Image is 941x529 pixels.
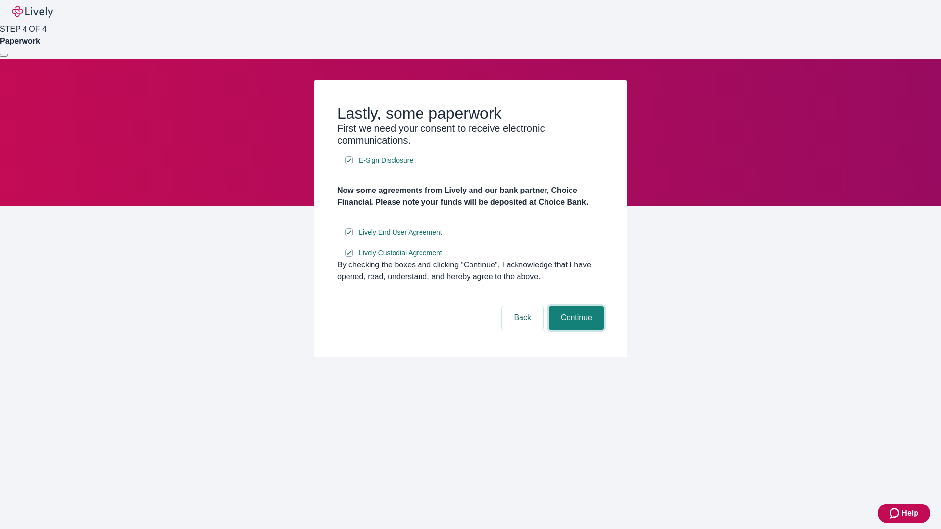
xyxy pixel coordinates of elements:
span: Help [901,507,918,519]
span: Lively End User Agreement [359,227,442,238]
h2: Lastly, some paperwork [337,104,604,122]
span: E-Sign Disclosure [359,155,413,166]
button: Continue [549,306,604,330]
img: Lively [12,6,53,18]
a: e-sign disclosure document [357,154,415,167]
div: By checking the boxes and clicking “Continue", I acknowledge that I have opened, read, understand... [337,259,604,283]
svg: Zendesk support icon [890,507,901,519]
h3: First we need your consent to receive electronic communications. [337,122,604,146]
a: e-sign disclosure document [357,247,444,259]
button: Zendesk support iconHelp [878,504,930,523]
h4: Now some agreements from Lively and our bank partner, Choice Financial. Please note your funds wi... [337,185,604,208]
span: Lively Custodial Agreement [359,248,442,258]
button: Back [502,306,543,330]
a: e-sign disclosure document [357,226,444,239]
